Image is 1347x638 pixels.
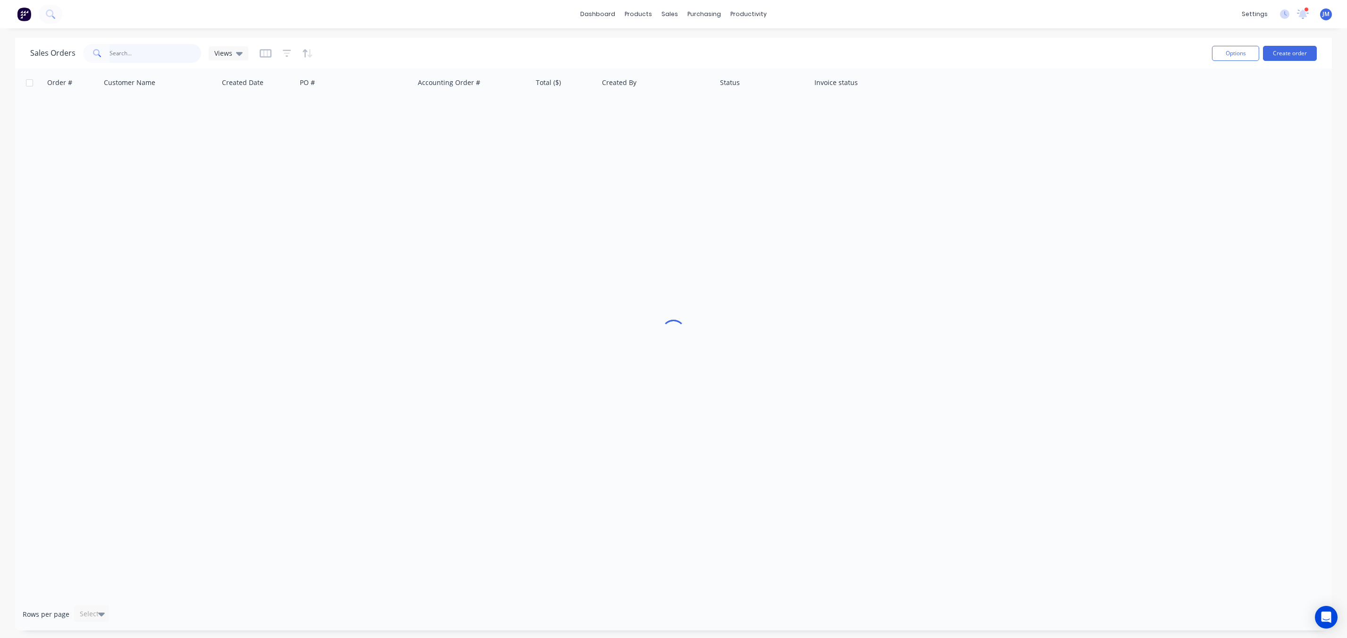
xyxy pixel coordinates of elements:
button: Options [1212,46,1259,61]
div: Select... [80,609,104,619]
span: Views [214,48,232,58]
div: products [620,7,657,21]
div: Invoice status [814,78,858,87]
h1: Sales Orders [30,49,76,58]
div: Order # [47,78,72,87]
a: dashboard [576,7,620,21]
span: Rows per page [23,610,69,619]
div: Open Intercom Messenger [1315,606,1338,629]
div: sales [657,7,683,21]
div: productivity [726,7,771,21]
img: Factory [17,7,31,21]
div: Total ($) [536,78,561,87]
div: purchasing [683,7,726,21]
input: Search... [110,44,202,63]
div: settings [1237,7,1272,21]
button: Create order [1263,46,1317,61]
div: Created Date [222,78,263,87]
div: PO # [300,78,315,87]
div: Customer Name [104,78,155,87]
span: JM [1322,10,1330,18]
div: Created By [602,78,636,87]
div: Status [720,78,740,87]
div: Accounting Order # [418,78,480,87]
